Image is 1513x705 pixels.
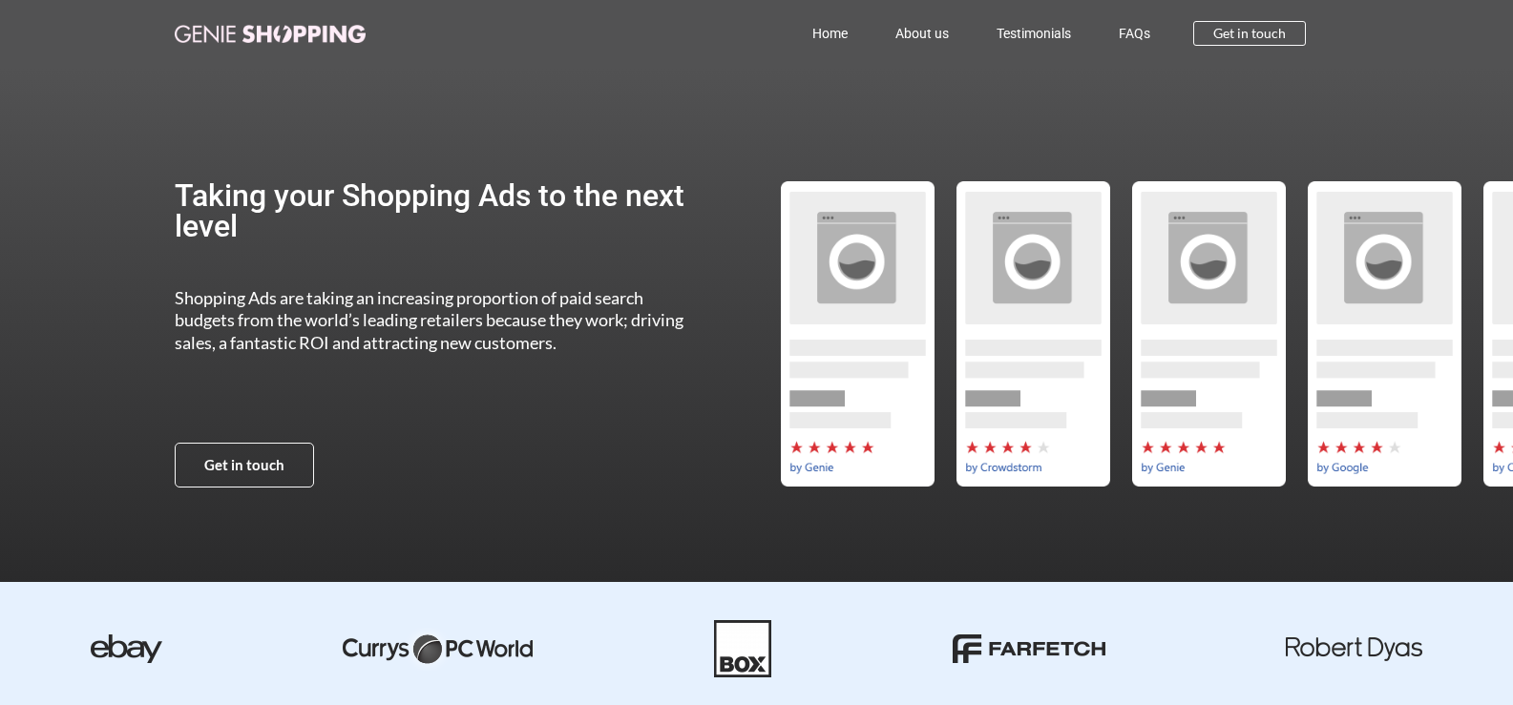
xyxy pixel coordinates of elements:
[1286,637,1422,661] img: robert dyas
[953,634,1105,663] img: farfetch-01
[872,11,973,55] a: About us
[788,11,872,55] a: Home
[1296,181,1472,487] div: by-google
[769,181,945,487] div: by-genie
[1121,181,1296,487] div: 3 / 5
[1296,181,1472,487] div: 4 / 5
[1121,181,1296,487] div: by-genie
[450,11,1175,55] nav: Menu
[945,181,1121,487] div: 2 / 5
[973,11,1095,55] a: Testimonials
[1213,27,1286,40] span: Get in touch
[175,180,703,241] h2: Taking your Shopping Ads to the next level
[714,620,771,677] img: Box-01
[91,634,162,663] img: ebay-dark
[1095,11,1174,55] a: FAQs
[945,181,1121,487] div: by-crowdstorm
[175,443,314,487] a: Get in touch
[1193,21,1306,46] a: Get in touch
[769,181,945,487] div: 1 / 5
[175,287,683,353] span: Shopping Ads are taking an increasing proportion of paid search budgets from the world’s leading ...
[175,25,366,43] img: genie-shopping-logo
[204,458,284,472] span: Get in touch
